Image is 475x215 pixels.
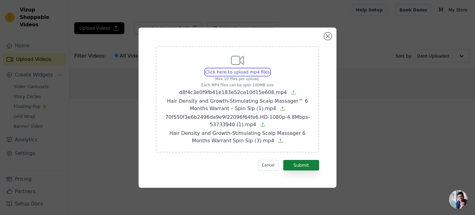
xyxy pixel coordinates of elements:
[165,114,310,127] span: 70f550f3e6b2496da9e9f22096f64fe6.HD-1080p-4.8Mbps-53733940 (1).mp4
[258,160,279,170] button: Cancel
[283,160,319,170] button: Submit
[179,89,287,95] span: d8f4c3e0f9fb41e183e52ca10d15e608.mp4
[164,83,311,88] p: Each MP4 files can be upto 100MB size
[205,70,270,75] span: Click here to upload mp4 files
[164,76,311,81] p: Max 10 files per upload.
[324,32,332,40] button: Close modal
[449,190,468,209] a: Open chat
[169,130,306,144] span: Hair Density and Growth-Stimulating Scalp Massager 6 Months Warrant Spin Sip (3).mp4
[167,98,308,111] span: Hair Density and Growth-Stimulating Scalp Massager™ 6 Months Warrant – Spin Sip (1).mp4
